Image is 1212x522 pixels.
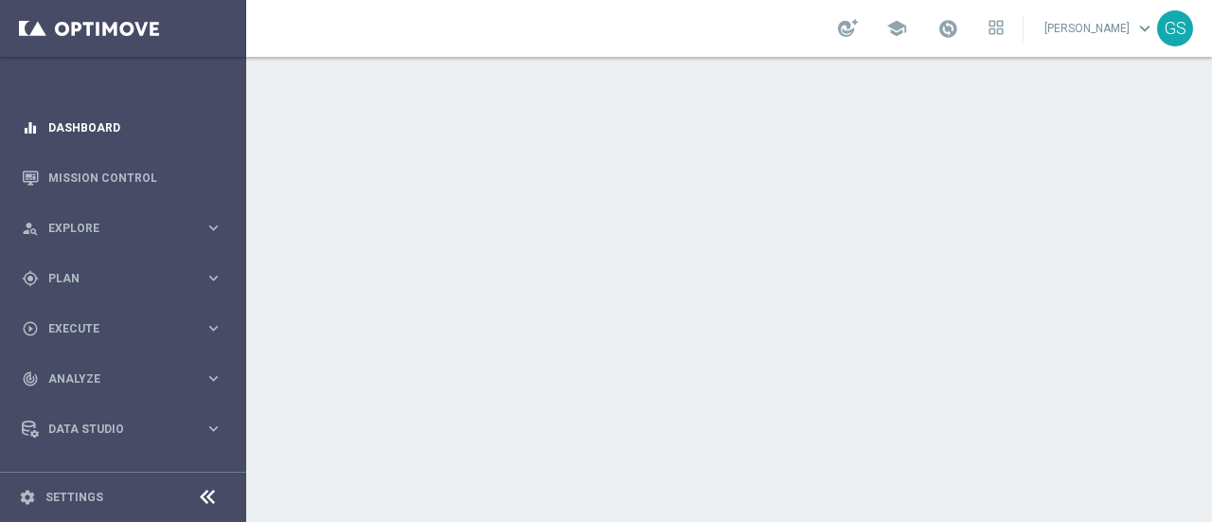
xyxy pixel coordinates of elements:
button: play_circle_outline Execute keyboard_arrow_right [21,321,223,336]
a: Settings [45,492,103,503]
i: keyboard_arrow_right [205,219,223,237]
i: keyboard_arrow_right [205,420,223,438]
button: Mission Control [21,171,223,186]
button: equalizer Dashboard [21,120,223,135]
button: gps_fixed Plan keyboard_arrow_right [21,271,223,286]
a: [PERSON_NAME]keyboard_arrow_down [1043,14,1157,43]
div: Execute [22,320,205,337]
span: Execute [48,323,205,334]
div: Dashboard [22,102,223,153]
i: play_circle_outline [22,320,39,337]
span: Explore [48,223,205,234]
span: Data Studio [48,423,205,435]
i: person_search [22,220,39,237]
span: Analyze [48,373,205,385]
i: lightbulb [22,471,39,488]
span: keyboard_arrow_down [1134,18,1155,39]
button: track_changes Analyze keyboard_arrow_right [21,371,223,387]
div: GS [1157,10,1193,46]
button: person_search Explore keyboard_arrow_right [21,221,223,236]
i: equalizer [22,119,39,136]
i: track_changes [22,370,39,387]
div: Data Studio [22,421,205,438]
span: Plan [48,273,205,284]
div: Explore [22,220,205,237]
a: Mission Control [48,153,223,203]
a: Dashboard [48,102,223,153]
i: keyboard_arrow_right [205,369,223,387]
div: Optibot [22,454,223,504]
i: keyboard_arrow_right [205,269,223,287]
button: Data Studio keyboard_arrow_right [21,422,223,437]
div: Mission Control [22,153,223,203]
i: gps_fixed [22,270,39,287]
span: school [886,18,907,39]
a: Optibot [48,454,198,504]
div: Plan [22,270,205,287]
div: Analyze [22,370,205,387]
i: settings [19,489,36,506]
i: keyboard_arrow_right [205,319,223,337]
